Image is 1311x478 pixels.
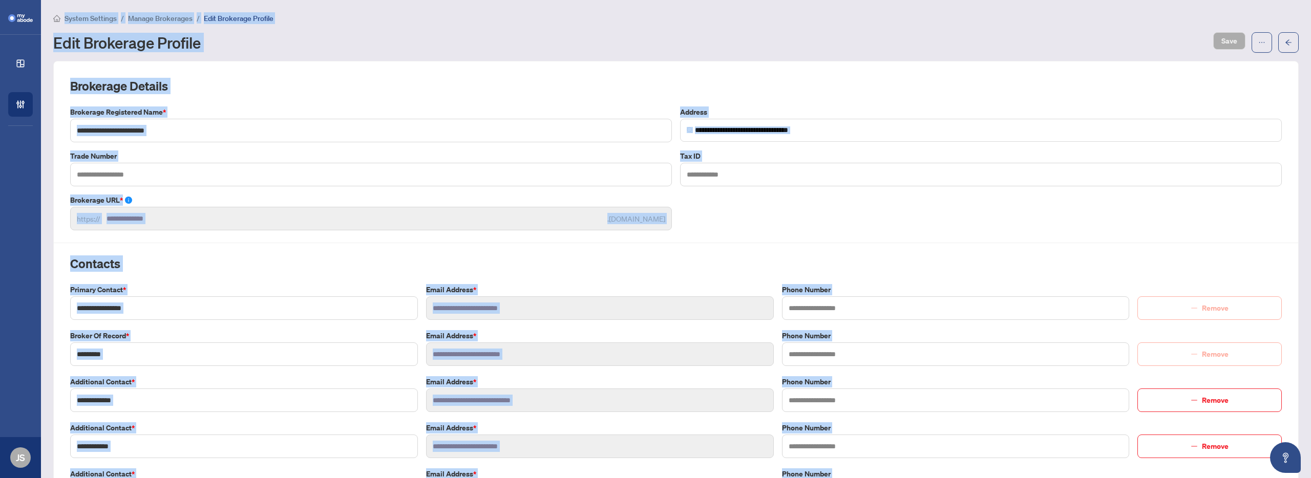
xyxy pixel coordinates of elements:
label: Brokerage Registered Name [70,106,672,118]
h2: Brokerage Details [70,78,1282,94]
span: Edit Brokerage Profile [204,14,273,23]
span: JS [16,450,25,465]
label: Address [680,106,1282,118]
label: Phone Number [782,422,1130,433]
label: Phone Number [782,376,1130,387]
label: Email Address [426,422,774,433]
label: Additional Contact [70,376,418,387]
img: search_icon [687,127,693,133]
button: Remove [1137,434,1282,458]
span: home [53,15,60,22]
h1: Edit Brokerage Profile [53,34,201,51]
label: Email Address [426,376,774,387]
span: minus [1191,443,1198,450]
label: Phone Number [782,330,1130,341]
label: Phone Number [782,284,1130,295]
label: Additional Contact [70,422,418,433]
button: Remove [1137,342,1282,366]
button: Save [1213,32,1245,50]
label: Trade Number [70,150,672,162]
label: Brokerage URL [70,194,672,206]
button: Remove [1137,296,1282,320]
span: minus [1191,397,1198,404]
span: arrow-left [1285,39,1292,46]
li: / [121,12,124,24]
li: / [197,12,200,24]
span: ellipsis [1258,39,1265,46]
label: Broker of Record [70,330,418,341]
span: .[DOMAIN_NAME] [607,213,665,224]
span: System Settings [65,14,117,23]
label: Email Address [426,330,774,341]
button: Remove [1137,388,1282,412]
h2: Contacts [70,255,1282,272]
img: logo [8,14,33,22]
button: Open asap [1270,442,1301,473]
label: Primary Contact [70,284,418,295]
span: Manage Brokerages [128,14,193,23]
span: Remove [1202,392,1229,408]
span: Remove [1202,438,1229,454]
span: info-circle [125,197,132,204]
span: https:// [77,213,100,224]
label: Email Address [426,284,774,295]
label: Tax ID [680,150,1282,162]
